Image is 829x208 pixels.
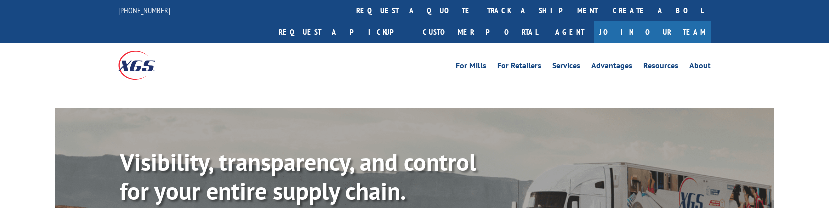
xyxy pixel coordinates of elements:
[118,5,170,15] a: [PHONE_NUMBER]
[552,62,580,73] a: Services
[271,21,415,43] a: Request a pickup
[643,62,678,73] a: Resources
[591,62,632,73] a: Advantages
[415,21,545,43] a: Customer Portal
[497,62,541,73] a: For Retailers
[120,146,476,206] b: Visibility, transparency, and control for your entire supply chain.
[689,62,711,73] a: About
[594,21,711,43] a: Join Our Team
[456,62,486,73] a: For Mills
[545,21,594,43] a: Agent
